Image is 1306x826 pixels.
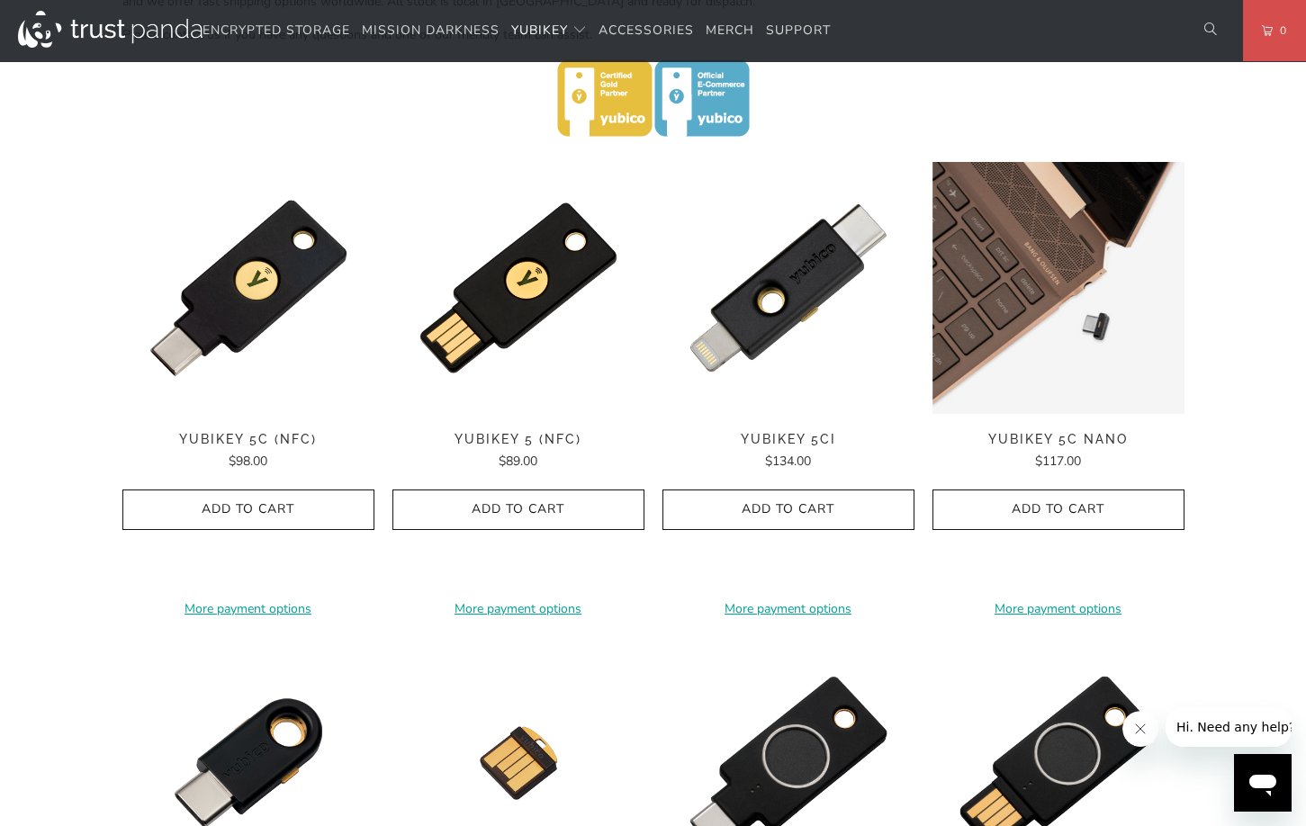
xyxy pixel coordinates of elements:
a: YubiKey 5 (NFC) $89.00 [392,432,644,471]
span: YubiKey 5Ci [662,432,914,447]
img: Trust Panda Australia [18,11,203,48]
summary: YubiKey [511,10,587,52]
span: Merch [706,22,754,39]
a: Accessories [599,10,694,52]
span: YubiKey [511,22,568,39]
a: YubiKey 5C Nano $117.00 [932,432,1184,471]
button: Add to Cart [122,489,374,530]
span: Add to Cart [141,502,356,517]
span: Accessories [599,22,694,39]
span: 0 [1273,21,1287,40]
a: YubiKey 5Ci - Trust Panda YubiKey 5Ci - Trust Panda [662,162,914,414]
span: Add to Cart [951,502,1166,517]
img: YubiKey 5C (NFC) - Trust Panda [122,162,374,414]
img: YubiKey 5 (NFC) - Trust Panda [392,162,644,414]
a: More payment options [122,599,374,619]
a: Support [766,10,831,52]
button: Add to Cart [932,489,1184,530]
a: YubiKey 5Ci $134.00 [662,432,914,471]
a: More payment options [662,599,914,619]
a: YubiKey 5 (NFC) - Trust Panda YubiKey 5 (NFC) - Trust Panda [392,162,644,414]
a: Merch [706,10,754,52]
span: Mission Darkness [362,22,500,39]
a: More payment options [932,599,1184,619]
a: YubiKey 5C (NFC) $98.00 [122,432,374,471]
span: YubiKey 5C Nano [932,432,1184,447]
span: Encrypted Storage [203,22,350,39]
a: More payment options [392,599,644,619]
iframe: Message from company [1166,707,1292,747]
span: Hi. Need any help? [11,13,130,27]
button: Add to Cart [662,489,914,530]
span: $98.00 [229,453,267,470]
span: Support [766,22,831,39]
span: $134.00 [765,453,811,470]
span: $89.00 [499,453,537,470]
iframe: Close message [1122,711,1158,747]
img: YubiKey 5Ci - Trust Panda [662,162,914,414]
a: YubiKey 5C (NFC) - Trust Panda YubiKey 5C (NFC) - Trust Panda [122,162,374,414]
nav: Translation missing: en.navigation.header.main_nav [203,10,831,52]
span: Add to Cart [411,502,626,517]
a: Mission Darkness [362,10,500,52]
a: Encrypted Storage [203,10,350,52]
iframe: Button to launch messaging window [1234,754,1292,812]
span: YubiKey 5 (NFC) [392,432,644,447]
span: Add to Cart [681,502,896,517]
button: Add to Cart [392,489,644,530]
img: YubiKey 5C Nano - Trust Panda [932,162,1184,414]
a: YubiKey 5C Nano - Trust Panda YubiKey 5C Nano - Trust Panda [932,162,1184,414]
span: $117.00 [1035,453,1081,470]
span: YubiKey 5C (NFC) [122,432,374,447]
